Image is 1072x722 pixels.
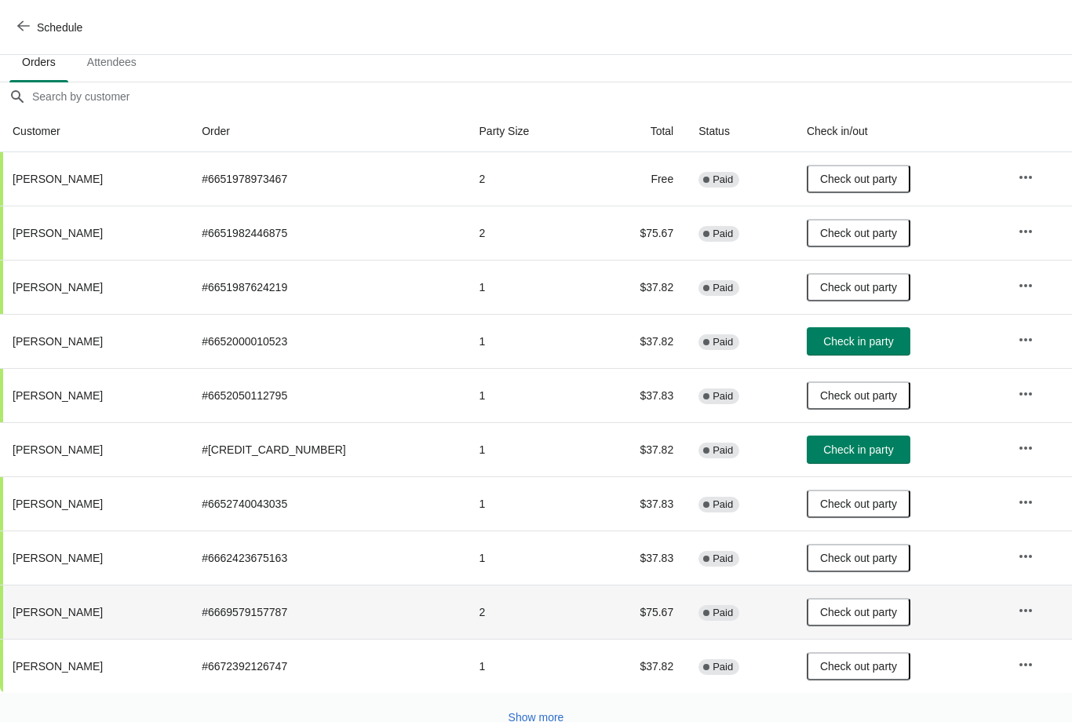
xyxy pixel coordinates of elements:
[467,368,590,422] td: 1
[467,314,590,368] td: 1
[820,389,897,402] span: Check out party
[590,260,687,314] td: $37.82
[713,552,733,565] span: Paid
[8,13,95,42] button: Schedule
[13,173,103,185] span: [PERSON_NAME]
[820,498,897,510] span: Check out party
[189,111,466,152] th: Order
[13,389,103,402] span: [PERSON_NAME]
[75,48,149,76] span: Attendees
[467,531,590,585] td: 1
[590,314,687,368] td: $37.82
[590,368,687,422] td: $37.83
[713,228,733,240] span: Paid
[189,314,466,368] td: # 6652000010523
[13,660,103,673] span: [PERSON_NAME]
[9,48,68,76] span: Orders
[13,498,103,510] span: [PERSON_NAME]
[590,111,687,152] th: Total
[189,368,466,422] td: # 6652050112795
[37,21,82,34] span: Schedule
[713,661,733,673] span: Paid
[590,476,687,531] td: $37.83
[13,335,103,348] span: [PERSON_NAME]
[807,652,910,680] button: Check out party
[31,82,1072,111] input: Search by customer
[823,335,893,348] span: Check in party
[807,436,910,464] button: Check in party
[807,327,910,356] button: Check in party
[590,639,687,693] td: $37.82
[467,422,590,476] td: 1
[713,390,733,403] span: Paid
[189,476,466,531] td: # 6652740043035
[467,639,590,693] td: 1
[467,152,590,206] td: 2
[189,639,466,693] td: # 6672392126747
[820,660,897,673] span: Check out party
[13,606,103,618] span: [PERSON_NAME]
[467,476,590,531] td: 1
[820,173,897,185] span: Check out party
[189,152,466,206] td: # 6651978973467
[189,585,466,639] td: # 6669579157787
[13,443,103,456] span: [PERSON_NAME]
[713,336,733,348] span: Paid
[713,498,733,511] span: Paid
[590,585,687,639] td: $75.67
[590,422,687,476] td: $37.82
[807,490,910,518] button: Check out party
[590,531,687,585] td: $37.83
[189,422,466,476] td: # [CREDIT_CARD_NUMBER]
[686,111,794,152] th: Status
[13,281,103,294] span: [PERSON_NAME]
[820,606,897,618] span: Check out party
[794,111,1005,152] th: Check in/out
[807,165,910,193] button: Check out party
[13,227,103,239] span: [PERSON_NAME]
[713,444,733,457] span: Paid
[467,111,590,152] th: Party Size
[807,381,910,410] button: Check out party
[713,173,733,186] span: Paid
[820,227,897,239] span: Check out party
[13,552,103,564] span: [PERSON_NAME]
[590,206,687,260] td: $75.67
[590,152,687,206] td: Free
[467,260,590,314] td: 1
[820,552,897,564] span: Check out party
[467,585,590,639] td: 2
[807,598,910,626] button: Check out party
[823,443,893,456] span: Check in party
[189,206,466,260] td: # 6651982446875
[807,219,910,247] button: Check out party
[467,206,590,260] td: 2
[189,260,466,314] td: # 6651987624219
[713,282,733,294] span: Paid
[713,607,733,619] span: Paid
[189,531,466,585] td: # 6662423675163
[820,281,897,294] span: Check out party
[807,544,910,572] button: Check out party
[807,273,910,301] button: Check out party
